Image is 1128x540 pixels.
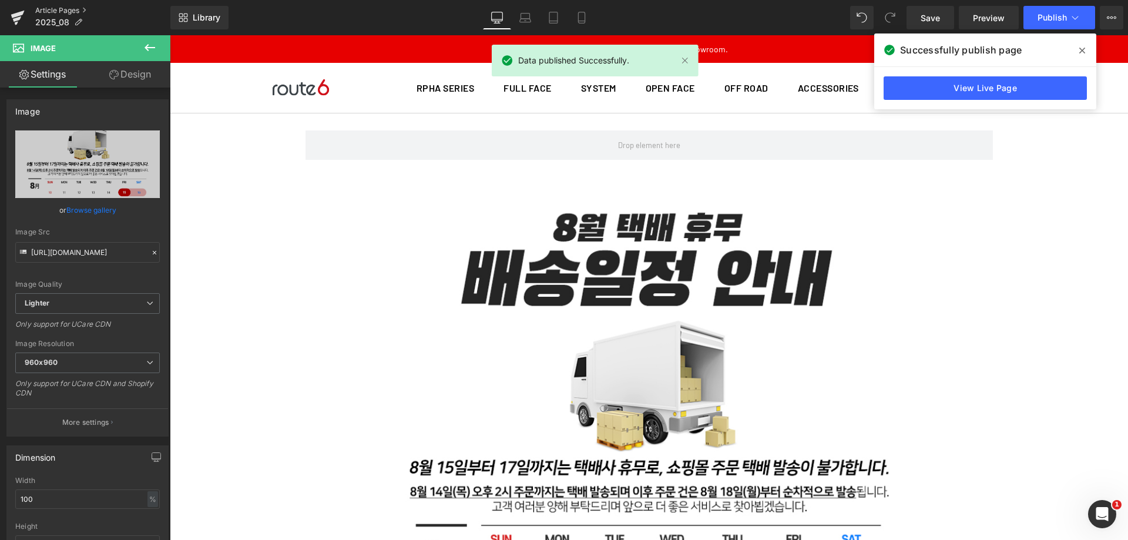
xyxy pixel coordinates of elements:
a: Laptop [511,6,539,29]
span: Data published Successfully. [518,54,629,67]
button: Redo [878,6,902,29]
a: OPEN FACE [476,39,525,65]
button: More settings [7,408,168,436]
a: View Live Page [884,76,1087,100]
div: Height [15,522,160,531]
button: Undo [850,6,874,29]
a: Browse gallery [66,200,116,220]
a: Mobile [568,6,596,29]
span: 2025_08 [35,18,69,27]
div: Width [15,477,160,485]
span: Successfully publish page [900,43,1022,57]
a: New Library [170,6,229,29]
span: Library [193,12,220,23]
a: Desktop [483,6,511,29]
span: Image [31,43,56,53]
b: Lighter [25,298,49,307]
span: Save [921,12,940,24]
a: FULL FACE [334,39,381,65]
span: 1 [1112,500,1122,509]
iframe: Intercom live chat [1088,500,1116,528]
a: SYSTEM [411,39,446,65]
a: OFF ROAD [555,39,599,65]
a: ACCESSORIES [628,39,689,65]
button: More [1100,6,1123,29]
input: auto [15,489,160,509]
div: or [15,204,160,216]
a: Preview [959,6,1019,29]
button: Publish [1023,6,1095,29]
div: Image Src [15,228,160,236]
a: Tablet [539,6,568,29]
div: Image Quality [15,280,160,289]
a: RPHA SERIES [247,39,304,65]
div: % [147,491,158,507]
a: Article Pages [35,6,170,15]
div: Only support for UCare CDN [15,320,160,337]
div: Image Resolution [15,340,160,348]
span: 0 [854,48,858,55]
a: Tax refunds are available at HJC Showroom. [400,9,558,19]
div: Dimension [15,446,56,462]
div: Only support for UCare CDN and Shopify CDN [15,379,160,405]
input: Link [15,242,160,263]
span: Preview [973,12,1005,24]
div: Image [15,100,40,116]
b: 960x960 [25,358,58,367]
span: Publish [1038,13,1067,22]
a: Design [88,61,173,88]
p: More settings [62,417,109,428]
